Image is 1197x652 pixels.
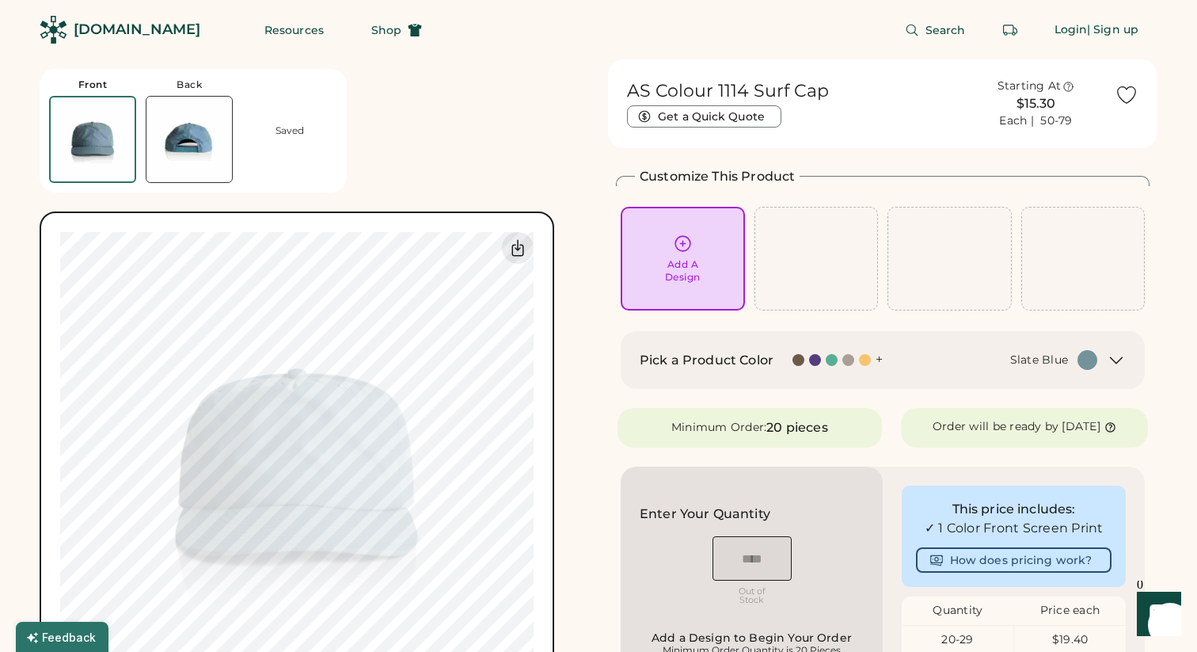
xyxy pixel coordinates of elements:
[994,14,1026,46] button: Retrieve an order
[876,351,883,368] div: +
[40,16,67,44] img: Rendered Logo - Screens
[1054,22,1088,38] div: Login
[665,258,701,284] div: Add A Design
[502,232,534,264] div: Download Front Mockup
[640,167,795,186] h2: Customize This Product
[1010,353,1069,368] div: Slate Blue
[916,500,1111,519] div: This price includes:
[1014,603,1127,619] div: Price each
[146,97,232,182] img: AS Colour 1114 Slate Blue Back Thumbnail
[671,420,767,436] div: Minimum Order:
[925,25,966,36] span: Search
[766,418,827,437] div: 20 pieces
[886,14,985,46] button: Search
[644,631,859,644] div: Add a Design to Begin Your Order
[916,547,1111,573] button: How does pricing work?
[1122,581,1190,649] iframe: Front Chat
[1062,419,1100,435] div: [DATE]
[933,419,1059,435] div: Order will be ready by
[640,505,770,524] h2: Enter Your Quantity
[627,80,829,102] h1: AS Colour 1114 Surf Cap
[177,78,202,91] div: Back
[352,14,441,46] button: Shop
[627,105,781,128] button: Get a Quick Quote
[997,78,1062,94] div: Starting At
[51,97,135,181] img: AS Colour 1114 Slate Blue Front Thumbnail
[1087,22,1138,38] div: | Sign up
[902,603,1014,619] div: Quantity
[640,351,773,370] h2: Pick a Product Color
[712,587,792,604] div: Out of Stock
[999,113,1072,129] div: Each | 50-79
[902,632,1013,648] div: 20-29
[916,519,1111,538] div: ✓ 1 Color Front Screen Print
[1014,632,1126,648] div: $19.40
[275,124,304,137] div: Saved
[78,78,108,91] div: Front
[967,94,1105,113] div: $15.30
[245,14,343,46] button: Resources
[74,20,200,40] div: [DOMAIN_NAME]
[371,25,401,36] span: Shop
